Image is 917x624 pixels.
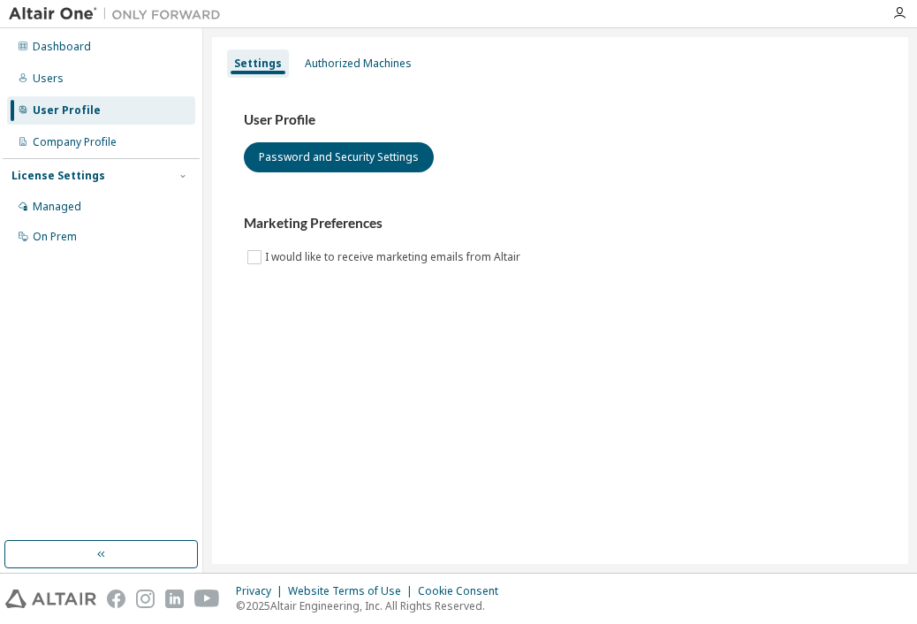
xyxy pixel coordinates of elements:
[33,200,81,214] div: Managed
[236,584,288,598] div: Privacy
[244,142,434,172] button: Password and Security Settings
[33,72,64,86] div: Users
[305,57,412,71] div: Authorized Machines
[265,247,524,268] label: I would like to receive marketing emails from Altair
[165,590,184,608] img: linkedin.svg
[244,215,876,232] h3: Marketing Preferences
[33,135,117,149] div: Company Profile
[194,590,220,608] img: youtube.svg
[33,230,77,244] div: On Prem
[11,169,105,183] div: License Settings
[107,590,125,608] img: facebook.svg
[418,584,509,598] div: Cookie Consent
[33,40,91,54] div: Dashboard
[136,590,155,608] img: instagram.svg
[33,103,101,118] div: User Profile
[9,5,230,23] img: Altair One
[236,598,509,613] p: © 2025 Altair Engineering, Inc. All Rights Reserved.
[288,584,418,598] div: Website Terms of Use
[5,590,96,608] img: altair_logo.svg
[234,57,282,71] div: Settings
[244,111,876,129] h3: User Profile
